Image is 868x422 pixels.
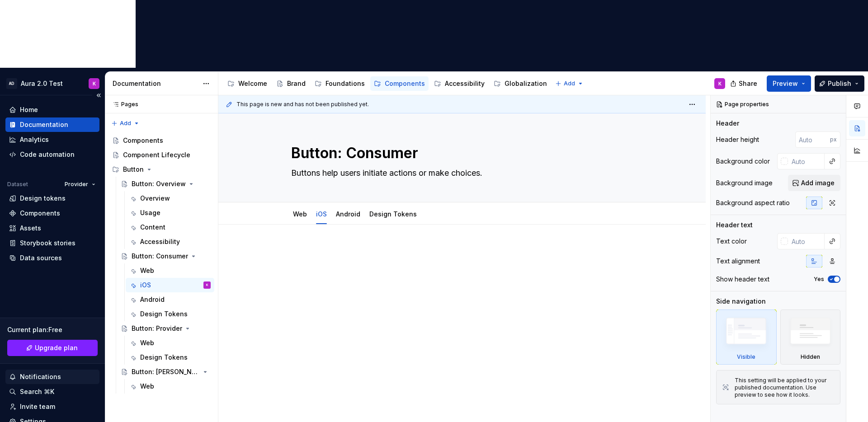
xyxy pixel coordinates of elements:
[108,133,214,148] a: Components
[140,237,180,246] div: Accessibility
[117,321,214,336] a: Button: Provider
[716,309,777,365] div: Visible
[108,101,138,108] div: Pages
[726,75,763,92] button: Share
[236,101,369,108] span: This page is new and has not been published yet.
[224,76,271,91] a: Welcome
[108,162,214,177] div: Button
[5,147,99,162] a: Code automation
[273,76,309,91] a: Brand
[445,79,485,88] div: Accessibility
[552,77,586,90] button: Add
[6,78,17,89] div: AD
[716,198,790,207] div: Background aspect ratio
[20,239,75,248] div: Storybook stories
[20,105,38,114] div: Home
[126,292,214,307] a: Android
[65,181,88,188] span: Provider
[20,120,68,129] div: Documentation
[140,353,188,362] div: Design Tokens
[140,309,188,319] div: Design Tokens
[795,131,830,148] input: Auto
[564,80,575,87] span: Add
[430,76,488,91] a: Accessibility
[126,220,214,234] a: Content
[801,353,820,361] div: Hidden
[123,150,190,159] div: Component Lifecycle
[2,74,103,93] button: ADAura 2.0 TestK
[815,75,864,92] button: Publish
[108,117,142,130] button: Add
[140,223,165,232] div: Content
[311,76,368,91] a: Foundations
[788,153,825,169] input: Auto
[140,194,170,203] div: Overview
[206,281,208,290] div: K
[718,80,722,87] div: K
[7,181,28,188] div: Dataset
[117,365,214,379] a: Button: [PERSON_NAME]
[788,233,825,249] input: Auto
[801,178,835,188] span: Add image
[490,76,551,91] a: Globalization
[20,135,49,144] div: Analytics
[788,175,840,191] button: Add image
[20,150,75,159] div: Code automation
[61,178,99,191] button: Provider
[814,276,824,283] label: Yes
[7,340,98,356] button: Upgrade plan
[716,237,747,246] div: Text color
[20,387,54,396] div: Search ⌘K
[120,120,131,127] span: Add
[716,135,759,144] div: Header height
[126,191,214,206] a: Overview
[773,79,798,88] span: Preview
[5,370,99,384] button: Notifications
[336,210,360,218] a: Android
[5,384,99,399] button: Search ⌘K
[716,178,773,188] div: Background image
[332,204,364,223] div: Android
[287,79,306,88] div: Brand
[132,179,186,188] div: Button: Overview
[5,117,99,132] a: Documentation
[370,76,429,91] a: Components
[5,206,99,220] a: Components
[126,278,214,292] a: iOSK
[140,295,165,304] div: Android
[780,309,841,365] div: Hidden
[716,119,739,128] div: Header
[716,157,770,166] div: Background color
[21,79,63,88] div: Aura 2.0 Test
[828,79,851,88] span: Publish
[123,165,144,174] div: Button
[126,336,214,350] a: Web
[385,79,425,88] div: Components
[20,402,55,411] div: Invite team
[716,257,760,266] div: Text alignment
[716,275,769,284] div: Show header text
[289,204,311,223] div: Web
[735,377,835,399] div: This setting will be applied to your published documentation. Use preview to see how it looks.
[140,281,151,290] div: iOS
[93,80,96,87] div: K
[5,103,99,117] a: Home
[293,210,307,218] a: Web
[20,209,60,218] div: Components
[140,266,154,275] div: Web
[5,191,99,206] a: Design tokens
[312,204,330,223] div: iOS
[140,208,160,217] div: Usage
[140,338,154,347] div: Web
[767,75,811,92] button: Preview
[238,79,267,88] div: Welcome
[108,148,214,162] a: Component Lifecycle
[325,79,365,88] div: Foundations
[126,234,214,249] a: Accessibility
[117,177,214,191] a: Button: Overview
[7,325,98,334] div: Current plan : Free
[289,166,631,180] textarea: Buttons help users initiate actions or make choices.
[123,136,163,145] div: Components
[369,210,417,218] a: Design Tokens
[739,79,757,88] span: Share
